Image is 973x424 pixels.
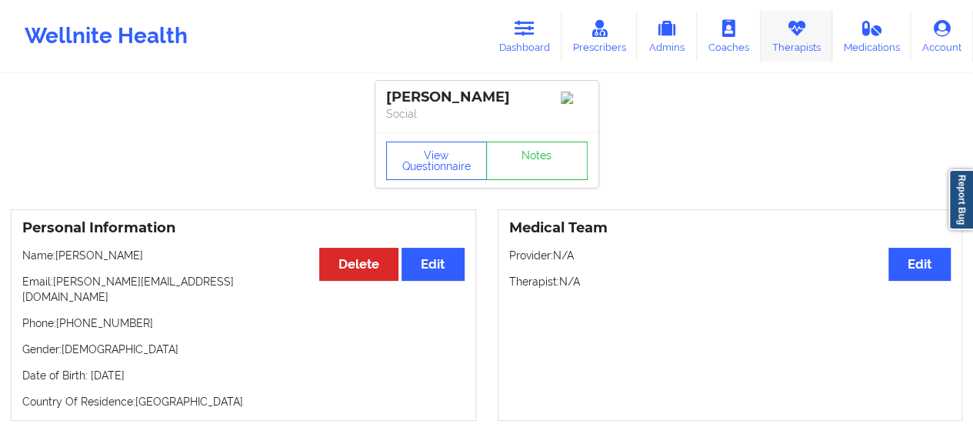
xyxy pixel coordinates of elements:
button: Edit [402,248,464,281]
button: View Questionnaire [386,142,488,180]
p: Therapist: N/A [509,274,951,289]
p: Provider: N/A [509,248,951,263]
h3: Personal Information [22,219,465,237]
p: Gender: [DEMOGRAPHIC_DATA] [22,342,465,357]
h3: Medical Team [509,219,951,237]
div: [PERSON_NAME] [386,88,588,106]
a: Coaches [697,11,761,62]
p: Country Of Residence: [GEOGRAPHIC_DATA] [22,394,465,409]
button: Edit [888,248,951,281]
a: Notes [486,142,588,180]
a: Dashboard [488,11,561,62]
a: Admins [637,11,697,62]
p: Email: [PERSON_NAME][EMAIL_ADDRESS][DOMAIN_NAME] [22,274,465,305]
button: Delete [319,248,398,281]
a: Account [911,11,973,62]
p: Social [386,106,588,122]
p: Phone: [PHONE_NUMBER] [22,315,465,331]
a: Medications [832,11,911,62]
a: Prescribers [561,11,638,62]
p: Name: [PERSON_NAME] [22,248,465,263]
p: Date of Birth: [DATE] [22,368,465,383]
a: Therapists [761,11,832,62]
a: Report Bug [948,169,973,230]
img: Image%2Fplaceholer-image.png [561,92,588,104]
